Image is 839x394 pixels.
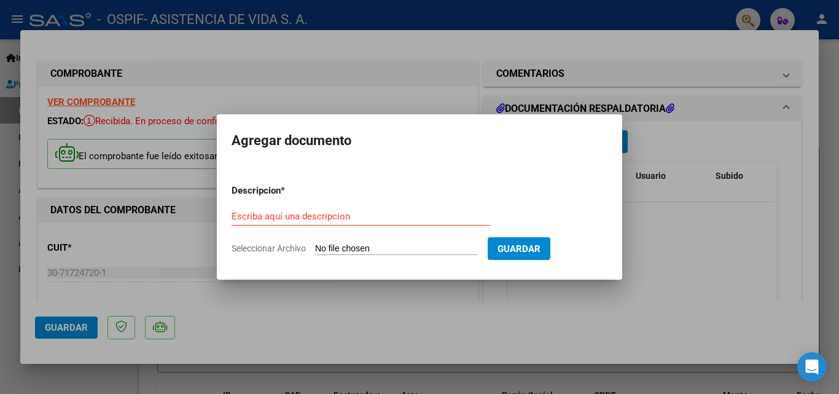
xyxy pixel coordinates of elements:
[498,243,540,254] span: Guardar
[232,184,345,198] p: Descripcion
[488,237,550,260] button: Guardar
[232,243,306,253] span: Seleccionar Archivo
[232,129,607,152] h2: Agregar documento
[797,352,827,382] div: Open Intercom Messenger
